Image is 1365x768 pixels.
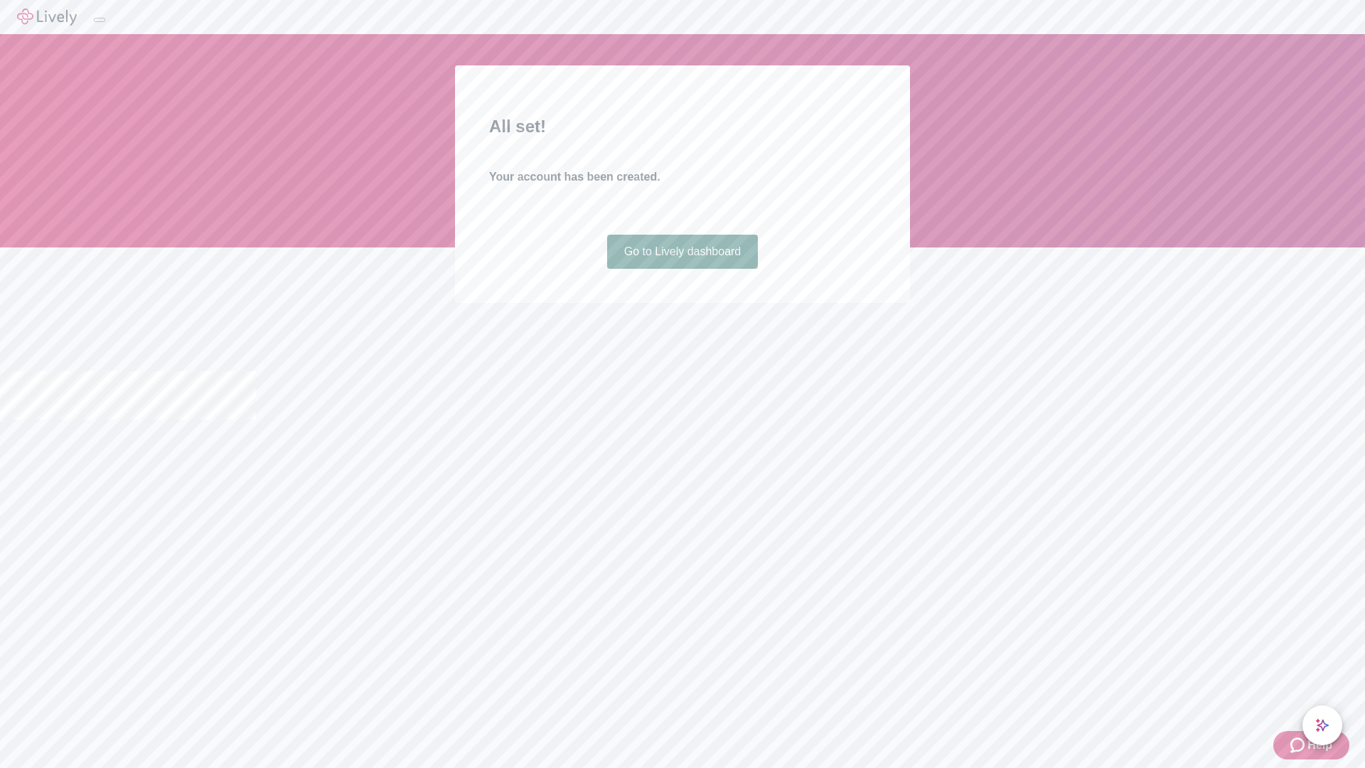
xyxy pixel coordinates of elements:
[607,235,759,269] a: Go to Lively dashboard
[489,169,876,186] h4: Your account has been created.
[489,114,876,139] h2: All set!
[94,18,105,22] button: Log out
[17,9,77,26] img: Lively
[1273,731,1349,759] button: Zendesk support iconHelp
[1315,718,1329,732] svg: Lively AI Assistant
[1307,737,1332,754] span: Help
[1290,737,1307,754] svg: Zendesk support icon
[1302,705,1342,745] button: chat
